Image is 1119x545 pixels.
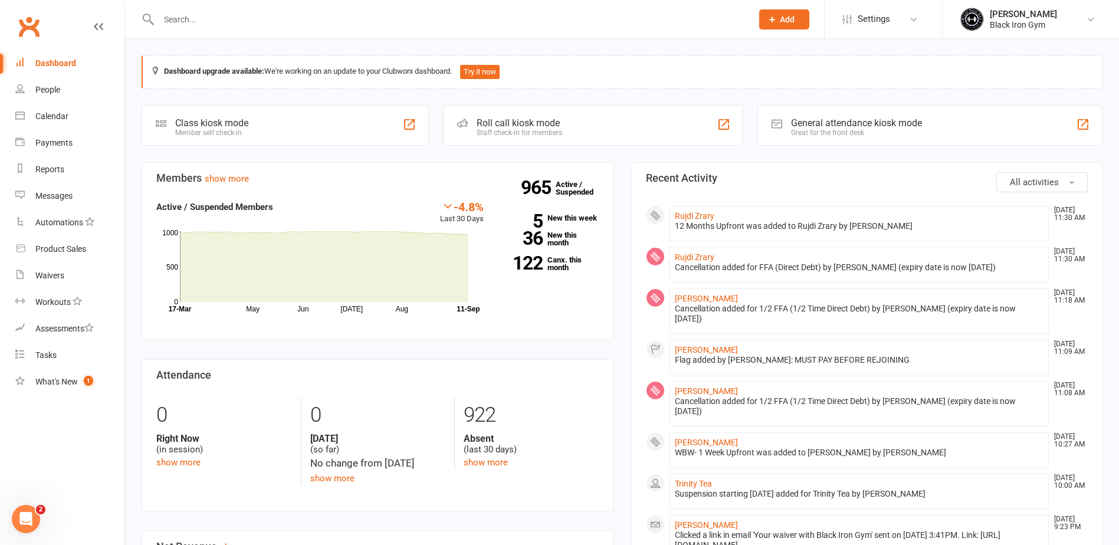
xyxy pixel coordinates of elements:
a: show more [205,173,249,184]
a: show more [464,457,508,468]
img: thumb_image1623296242.png [960,8,984,31]
div: -4.8% [440,200,484,213]
a: What's New1 [15,369,124,395]
div: Product Sales [35,244,86,254]
a: 965Active / Suspended [556,172,608,205]
button: Try it now [460,65,500,79]
a: 122Canx. this month [501,256,599,271]
a: show more [310,473,355,484]
a: [PERSON_NAME] [675,386,738,396]
strong: 965 [521,179,556,196]
h3: Recent Activity [646,172,1088,184]
strong: 122 [501,254,543,272]
strong: Right Now [156,433,292,444]
a: Workouts [15,289,124,316]
a: show more [156,457,201,468]
strong: [DATE] [310,433,445,444]
div: Cancellation added for 1/2 FFA (1/2 Time Direct Debt) by [PERSON_NAME] (expiry date is now [DATE]) [675,396,1044,416]
div: 0 [156,398,292,433]
span: Settings [858,6,890,32]
a: Product Sales [15,236,124,262]
a: Dashboard [15,50,124,77]
a: Rujdi Zrary [675,252,714,262]
time: [DATE] 11:08 AM [1048,382,1087,397]
div: WBW- 1 Week Upfront was added to [PERSON_NAME] by [PERSON_NAME] [675,448,1044,458]
a: Waivers [15,262,124,289]
input: Search... [155,11,744,28]
button: All activities [996,172,1088,192]
div: Tasks [35,350,57,360]
div: Workouts [35,297,71,307]
span: Add [780,15,795,24]
a: Assessments [15,316,124,342]
div: (in session) [156,433,292,455]
div: (so far) [310,433,445,455]
span: 2 [36,505,45,514]
div: We're working on an update to your Clubworx dashboard. [142,55,1102,88]
a: Rujdi Zrary [675,211,714,221]
a: [PERSON_NAME] [675,520,738,530]
a: Tasks [15,342,124,369]
a: [PERSON_NAME] [675,294,738,303]
div: 12 Months Upfront was added to Rujdi Zrary by [PERSON_NAME] [675,221,1044,231]
a: Payments [15,130,124,156]
a: 36New this month [501,231,599,247]
time: [DATE] 9:23 PM [1048,516,1087,531]
div: People [35,85,60,94]
div: 0 [310,398,445,433]
span: 1 [84,376,93,386]
a: [PERSON_NAME] [675,438,738,447]
time: [DATE] 10:27 AM [1048,433,1087,448]
a: Clubworx [14,12,44,41]
strong: Active / Suspended Members [156,202,273,212]
div: Class kiosk mode [175,117,248,129]
time: [DATE] 10:00 AM [1048,474,1087,490]
div: Dashboard [35,58,76,68]
div: [PERSON_NAME] [990,9,1057,19]
h3: Attendance [156,369,599,381]
div: No change from [DATE] [310,455,445,471]
div: What's New [35,377,78,386]
a: Messages [15,183,124,209]
div: Reports [35,165,64,174]
div: Great for the front desk [791,129,922,137]
time: [DATE] 11:09 AM [1048,340,1087,356]
a: Calendar [15,103,124,130]
strong: Absent [464,433,599,444]
time: [DATE] 11:30 AM [1048,206,1087,222]
div: Cancellation added for 1/2 FFA (1/2 Time Direct Debt) by [PERSON_NAME] (expiry date is now [DATE]) [675,304,1044,324]
div: Flag added by [PERSON_NAME]: MUST PAY BEFORE REJOINING [675,355,1044,365]
a: [PERSON_NAME] [675,345,738,354]
a: 5New this week [501,214,599,222]
div: Messages [35,191,73,201]
iframe: Intercom live chat [12,505,40,533]
time: [DATE] 11:18 AM [1048,289,1087,304]
div: Payments [35,138,73,147]
div: Black Iron Gym [990,19,1057,30]
strong: 5 [501,212,543,230]
strong: 36 [501,229,543,247]
div: Calendar [35,111,68,121]
div: Cancellation added for FFA (Direct Debt) by [PERSON_NAME] (expiry date is now [DATE]) [675,262,1044,272]
div: General attendance kiosk mode [791,117,922,129]
strong: Dashboard upgrade available: [164,67,264,75]
time: [DATE] 11:30 AM [1048,248,1087,263]
div: (last 30 days) [464,433,599,455]
h3: Members [156,172,599,184]
div: Staff check-in for members [477,129,562,137]
div: Roll call kiosk mode [477,117,562,129]
div: Last 30 Days [440,200,484,225]
a: Reports [15,156,124,183]
a: Trinity Tea [675,479,712,488]
div: Assessments [35,324,94,333]
div: Suspension starting [DATE] added for Trinity Tea by [PERSON_NAME] [675,489,1044,499]
a: People [15,77,124,103]
div: 922 [464,398,599,433]
a: Automations [15,209,124,236]
button: Add [759,9,809,29]
div: Member self check-in [175,129,248,137]
div: Waivers [35,271,64,280]
div: Automations [35,218,83,227]
span: All activities [1010,177,1059,188]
